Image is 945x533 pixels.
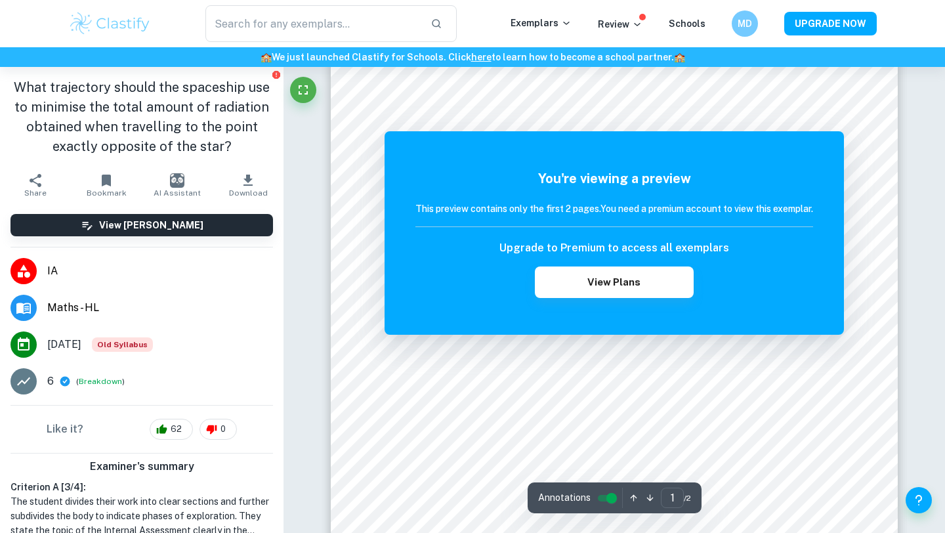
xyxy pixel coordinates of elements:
span: Download [229,188,268,198]
span: ( ) [76,375,125,388]
span: AI Assistant [154,188,201,198]
span: Share [24,188,47,198]
h6: Examiner's summary [5,459,278,475]
img: Clastify logo [68,11,152,37]
button: Download [213,167,283,203]
span: / 2 [684,492,691,504]
h6: View [PERSON_NAME] [99,218,203,232]
button: AI Assistant [142,167,213,203]
button: View Plans [535,266,694,298]
span: 0 [213,423,233,436]
span: Maths - HL [47,300,273,316]
button: Report issue [271,70,281,79]
h6: Like it? [47,421,83,437]
p: 6 [47,373,54,389]
input: Search for any exemplars... [205,5,420,42]
h6: Criterion A [ 3 / 4 ]: [10,480,273,494]
button: MD [732,11,758,37]
h1: What trajectory should the spaceship use to minimise the total amount of radiation obtained when ... [10,77,273,156]
button: Help and Feedback [906,487,932,513]
h5: You're viewing a preview [415,169,813,188]
button: View [PERSON_NAME] [10,214,273,236]
span: [DATE] [47,337,81,352]
p: Review [598,17,642,32]
div: Although this IA is written for the old math syllabus (last exam in November 2020), the current I... [92,337,153,352]
button: Fullscreen [290,77,316,103]
button: UPGRADE NOW [784,12,877,35]
span: Bookmark [87,188,127,198]
button: Bookmark [71,167,142,203]
h6: Upgrade to Premium to access all exemplars [499,240,729,256]
span: 🏫 [674,52,685,62]
a: Schools [669,18,705,29]
h6: This preview contains only the first 2 pages. You need a premium account to view this exemplar. [415,202,813,216]
span: Old Syllabus [92,337,153,352]
h6: MD [738,16,753,31]
img: AI Assistant [170,173,184,188]
p: Exemplars [511,16,572,30]
span: 🏫 [261,52,272,62]
a: here [471,52,492,62]
span: IA [47,263,273,279]
button: Breakdown [79,375,122,387]
span: 62 [163,423,189,436]
span: Annotations [538,491,591,505]
h6: We just launched Clastify for Schools. Click to learn how to become a school partner. [3,50,942,64]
